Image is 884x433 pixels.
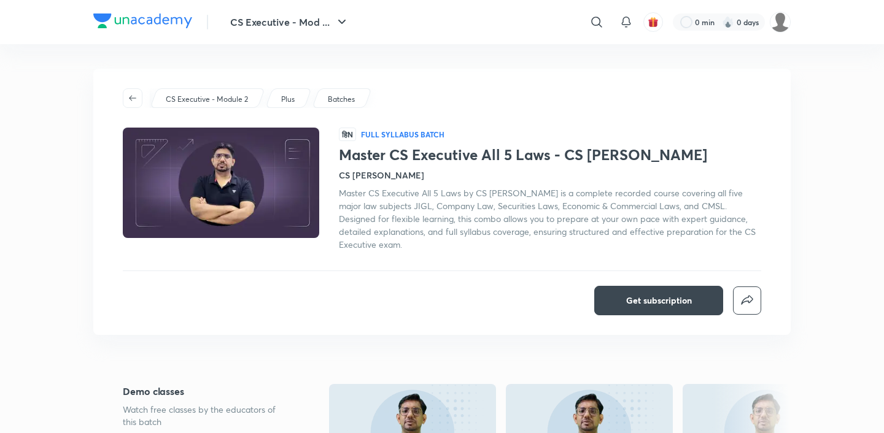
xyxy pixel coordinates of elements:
[328,94,355,105] p: Batches
[121,126,321,239] img: Thumbnail
[93,13,192,28] img: Company Logo
[339,146,761,164] h1: Master CS Executive All 5 Laws - CS [PERSON_NAME]
[339,128,356,141] span: हिN
[339,187,756,250] span: Master CS Executive All 5 Laws by CS [PERSON_NAME] is a complete recorded course covering all fiv...
[361,129,444,139] p: Full Syllabus Batch
[339,169,424,182] h4: CS [PERSON_NAME]
[326,94,357,105] a: Batches
[594,286,723,315] button: Get subscription
[626,294,692,307] span: Get subscription
[166,94,248,105] p: CS Executive - Module 2
[123,384,290,399] h5: Demo classes
[722,16,734,28] img: streak
[281,94,295,105] p: Plus
[93,13,192,31] a: Company Logo
[770,12,791,33] img: Abdul Ramzeen
[123,404,290,428] p: Watch free classes by the educators of this batch
[643,12,663,32] button: avatar
[648,17,659,28] img: avatar
[223,10,357,34] button: CS Executive - Mod ...
[279,94,297,105] a: Plus
[164,94,250,105] a: CS Executive - Module 2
